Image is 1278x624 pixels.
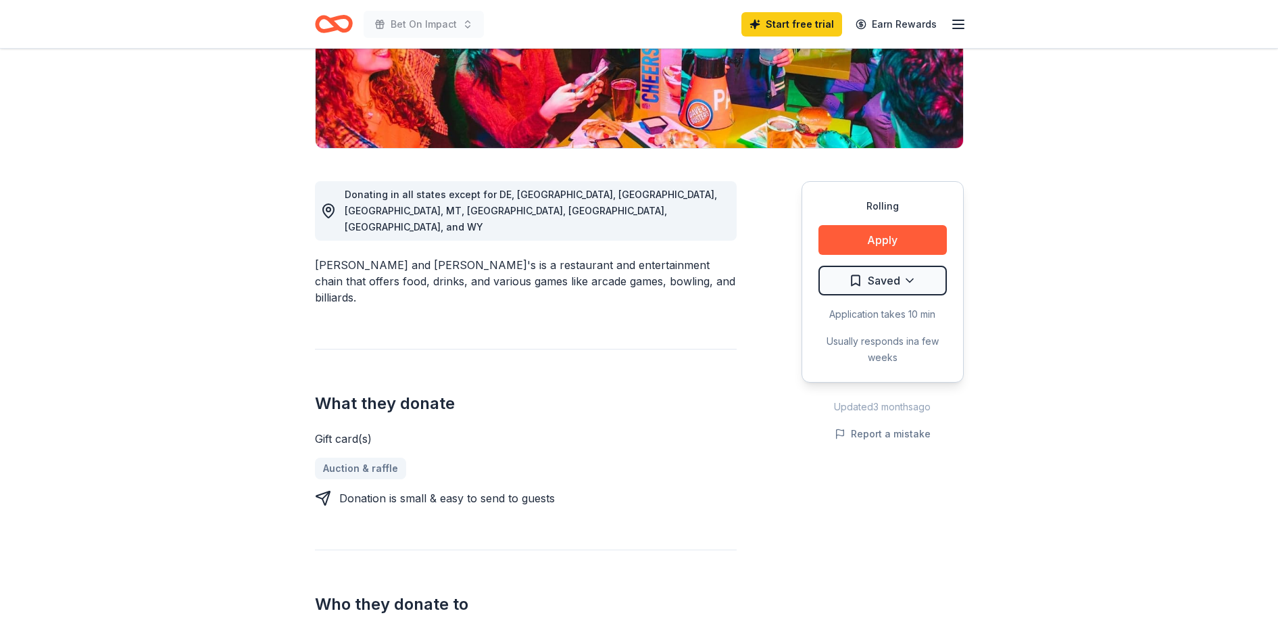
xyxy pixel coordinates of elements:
div: Application takes 10 min [818,306,947,322]
span: Saved [868,272,900,289]
a: Auction & raffle [315,458,406,479]
div: [PERSON_NAME] and [PERSON_NAME]'s is a restaurant and entertainment chain that offers food, drink... [315,257,737,306]
a: Earn Rewards [847,12,945,37]
div: Usually responds in a few weeks [818,333,947,366]
h2: Who they donate to [315,594,737,615]
h2: What they donate [315,393,737,414]
div: Updated 3 months ago [802,399,964,415]
button: Bet On Impact [364,11,484,38]
button: Report a mistake [835,426,931,442]
button: Saved [818,266,947,295]
span: Bet On Impact [391,16,457,32]
span: Donating in all states except for DE, [GEOGRAPHIC_DATA], [GEOGRAPHIC_DATA], [GEOGRAPHIC_DATA], MT... [345,189,717,233]
div: Rolling [818,198,947,214]
button: Apply [818,225,947,255]
a: Home [315,8,353,40]
a: Start free trial [741,12,842,37]
div: Donation is small & easy to send to guests [339,490,555,506]
div: Gift card(s) [315,431,737,447]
